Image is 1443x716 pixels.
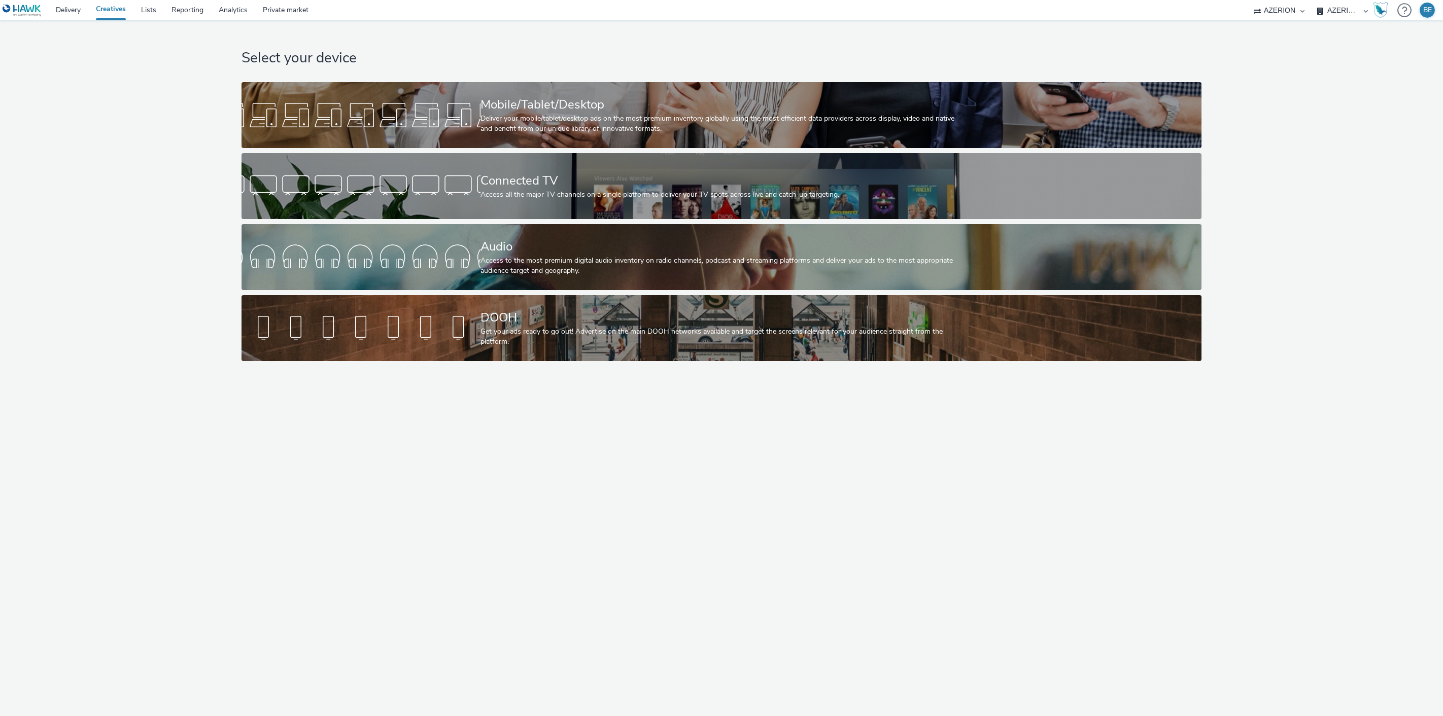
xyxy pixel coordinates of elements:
[242,295,1201,361] a: DOOHGet your ads ready to go out! Advertise on the main DOOH networks available and target the sc...
[242,224,1201,290] a: AudioAccess to the most premium digital audio inventory on radio channels, podcast and streaming ...
[242,49,1201,68] h1: Select your device
[3,4,42,17] img: undefined Logo
[480,190,958,200] div: Access all the major TV channels on a single platform to deliver your TV spots across live and ca...
[242,82,1201,148] a: Mobile/Tablet/DesktopDeliver your mobile/tablet/desktop ads on the most premium inventory globall...
[480,238,958,256] div: Audio
[480,96,958,114] div: Mobile/Tablet/Desktop
[1373,2,1392,18] a: Hawk Academy
[480,327,958,347] div: Get your ads ready to go out! Advertise on the main DOOH networks available and target the screen...
[1423,3,1432,18] div: BE
[480,172,958,190] div: Connected TV
[480,256,958,276] div: Access to the most premium digital audio inventory on radio channels, podcast and streaming platf...
[1373,2,1388,18] img: Hawk Academy
[480,114,958,134] div: Deliver your mobile/tablet/desktop ads on the most premium inventory globally using the most effi...
[480,309,958,327] div: DOOH
[242,153,1201,219] a: Connected TVAccess all the major TV channels on a single platform to deliver your TV spots across...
